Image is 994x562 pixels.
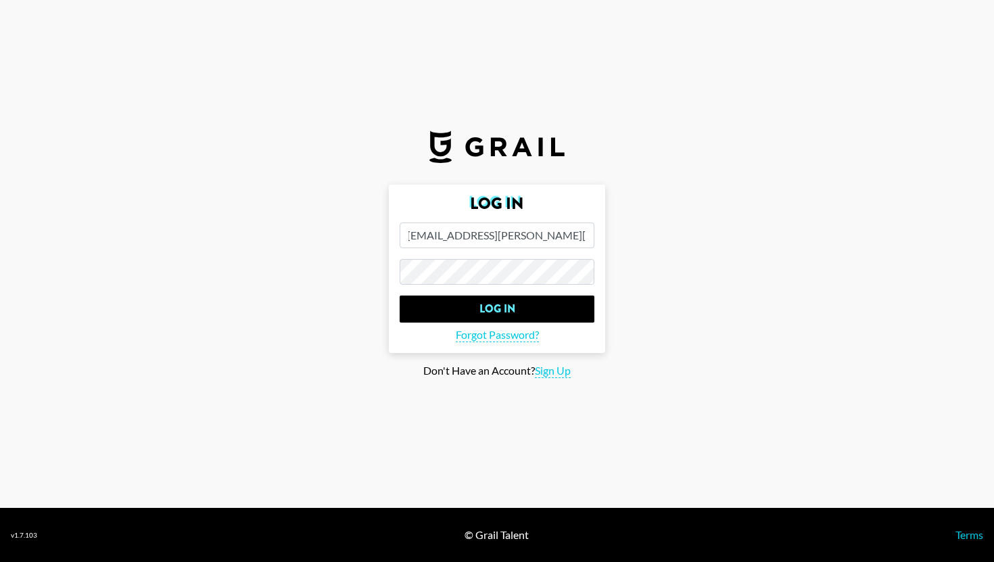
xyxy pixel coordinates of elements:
span: Forgot Password? [456,328,539,342]
span: Sign Up [535,364,571,378]
h2: Log In [400,195,594,212]
div: © Grail Talent [465,528,529,542]
a: Terms [955,528,983,541]
input: Log In [400,296,594,323]
div: v 1.7.103 [11,531,37,540]
div: Don't Have an Account? [11,364,983,378]
input: Email [400,223,594,248]
img: Grail Talent Logo [429,131,565,163]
